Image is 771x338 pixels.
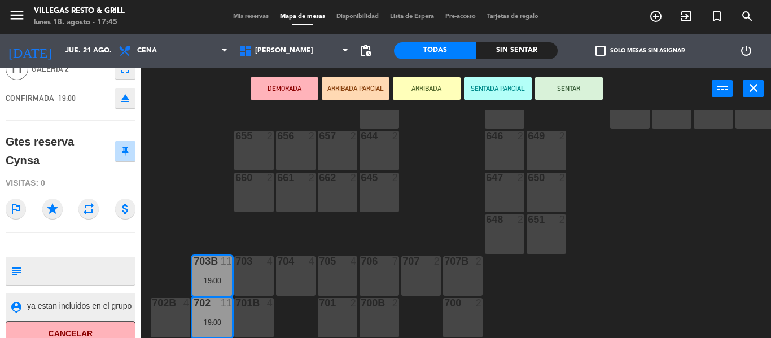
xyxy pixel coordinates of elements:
div: 703 [235,256,236,266]
button: SENTADA PARCIAL [464,77,532,100]
div: 2 [309,173,316,183]
span: Tarjetas de regalo [481,14,544,20]
div: 700 [444,298,445,308]
div: 2 [434,256,441,266]
div: 656 [277,131,278,141]
span: CONFIRMADA [6,94,54,103]
div: 2 [392,131,399,141]
div: 7 [392,256,399,266]
div: 2 [351,131,357,141]
span: 19:00 [58,94,76,103]
div: 4 [267,298,274,308]
div: 701B [235,298,236,308]
div: 707 [402,256,403,266]
div: 4 [267,256,274,266]
span: Cena [137,47,157,55]
i: repeat [78,199,99,219]
div: 2 [559,173,566,183]
span: 11 [6,58,28,80]
i: search [741,10,754,23]
i: subject [10,265,22,277]
div: 4 [183,298,190,308]
i: fullscreen [119,62,132,76]
div: 704 [277,256,278,266]
div: Villegas Resto & Grill [34,6,125,17]
i: attach_money [115,199,135,219]
div: 19:00 [192,276,232,284]
div: 655 [235,131,236,141]
span: Mapa de mesas [274,14,331,20]
div: 2 [518,173,524,183]
i: close [747,81,760,95]
div: 2 [476,256,483,266]
i: eject [119,91,132,105]
div: lunes 18. agosto - 17:45 [34,17,125,28]
i: turned_in_not [710,10,724,23]
button: eject [115,88,135,108]
div: Gtes reserva Cynsa [6,133,109,169]
i: person_pin [10,301,22,313]
div: 2 [392,298,399,308]
span: check_box_outline_blank [595,46,606,56]
i: power_settings_new [739,44,753,58]
div: 11 [221,256,232,266]
div: Visitas: 0 [6,173,135,193]
div: 2 [351,173,357,183]
i: add_circle_outline [649,10,663,23]
div: Todas [394,42,476,59]
div: 4 [351,256,357,266]
div: 661 [277,173,278,183]
div: 4 [309,256,316,266]
div: 2 [392,173,399,183]
div: 2 [518,214,524,225]
div: 2 [351,298,357,308]
i: power_input [716,81,729,95]
div: Sin sentar [476,42,558,59]
div: 707B [444,256,445,266]
div: 660 [235,173,236,183]
button: DEMORADA [251,77,318,100]
div: 2 [518,131,524,141]
span: [PERSON_NAME] [255,47,313,55]
button: close [743,80,764,97]
button: ARRIBADA PARCIAL [322,77,389,100]
button: power_input [712,80,733,97]
label: Solo mesas sin asignar [595,46,685,56]
div: 2 [267,131,274,141]
div: 2 [559,214,566,225]
span: Disponibilidad [331,14,384,20]
div: 19:00 [192,318,232,326]
div: 2 [267,173,274,183]
i: arrow_drop_down [97,44,110,58]
i: star [42,199,63,219]
span: Galería 2 [32,63,109,76]
i: menu [8,7,25,24]
div: 2 [559,131,566,141]
span: Mis reservas [227,14,274,20]
div: 2 [309,131,316,141]
span: Pre-acceso [440,14,481,20]
button: SENTAR [535,77,603,100]
button: fullscreen [115,59,135,79]
div: 2 [476,298,483,308]
i: outlined_flag [6,199,26,219]
div: 11 [221,298,232,308]
button: menu [8,7,25,28]
i: exit_to_app [680,10,693,23]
